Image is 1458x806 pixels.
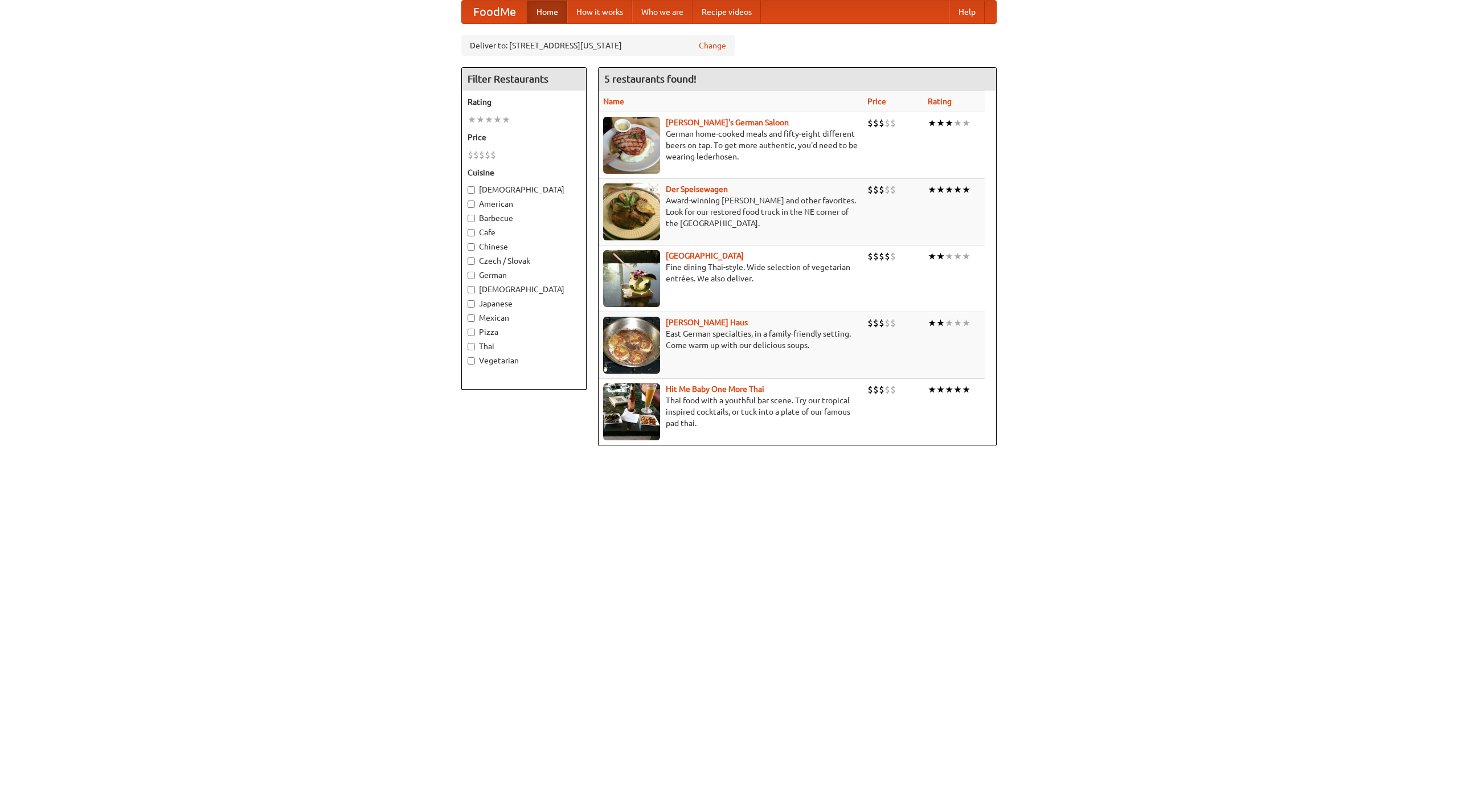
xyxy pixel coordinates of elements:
li: $ [884,383,890,396]
label: Cafe [468,227,580,238]
img: satay.jpg [603,250,660,307]
div: Deliver to: [STREET_ADDRESS][US_STATE] [461,35,735,56]
li: ★ [485,113,493,126]
li: ★ [945,117,953,129]
input: American [468,201,475,208]
label: Thai [468,341,580,352]
b: [PERSON_NAME] Haus [666,318,748,327]
a: Rating [928,97,952,106]
a: How it works [567,1,632,23]
li: ★ [936,250,945,263]
ng-pluralize: 5 restaurants found! [604,73,697,84]
a: [PERSON_NAME]'s German Saloon [666,118,789,127]
a: Price [867,97,886,106]
img: speisewagen.jpg [603,183,660,240]
input: Pizza [468,329,475,336]
input: Chinese [468,243,475,251]
li: $ [879,383,884,396]
label: [DEMOGRAPHIC_DATA] [468,184,580,195]
li: $ [879,317,884,329]
li: $ [468,149,473,161]
input: Japanese [468,300,475,308]
li: $ [879,250,884,263]
h5: Cuisine [468,167,580,178]
a: Hit Me Baby One More Thai [666,384,764,394]
label: Japanese [468,298,580,309]
p: German home-cooked meals and fifty-eight different beers on tap. To get more authentic, you'd nee... [603,128,858,162]
label: Barbecue [468,212,580,224]
input: [DEMOGRAPHIC_DATA] [468,186,475,194]
h5: Rating [468,96,580,108]
label: Chinese [468,241,580,252]
li: ★ [936,117,945,129]
li: ★ [936,183,945,196]
li: ★ [945,317,953,329]
li: ★ [962,250,970,263]
li: $ [873,183,879,196]
input: Czech / Slovak [468,257,475,265]
li: $ [873,383,879,396]
a: FoodMe [462,1,527,23]
li: ★ [945,383,953,396]
label: Mexican [468,312,580,324]
img: esthers.jpg [603,117,660,174]
li: ★ [928,250,936,263]
li: ★ [928,383,936,396]
li: $ [867,250,873,263]
li: $ [890,250,896,263]
h4: Filter Restaurants [462,68,586,91]
a: [GEOGRAPHIC_DATA] [666,251,744,260]
li: $ [490,149,496,161]
li: $ [890,317,896,329]
label: Pizza [468,326,580,338]
input: Cafe [468,229,475,236]
li: $ [879,183,884,196]
li: ★ [945,183,953,196]
li: $ [867,183,873,196]
li: $ [473,149,479,161]
input: Thai [468,343,475,350]
li: $ [479,149,485,161]
li: ★ [476,113,485,126]
li: ★ [962,183,970,196]
li: $ [867,383,873,396]
input: German [468,272,475,279]
label: Vegetarian [468,355,580,366]
p: Thai food with a youthful bar scene. Try our tropical inspired cocktails, or tuck into a plate of... [603,395,858,429]
a: Name [603,97,624,106]
li: $ [873,317,879,329]
li: $ [884,250,890,263]
input: Barbecue [468,215,475,222]
label: Czech / Slovak [468,255,580,267]
img: kohlhaus.jpg [603,317,660,374]
p: Fine dining Thai-style. Wide selection of vegetarian entrées. We also deliver. [603,261,858,284]
a: Who we are [632,1,693,23]
li: $ [884,317,890,329]
li: $ [884,117,890,129]
a: Der Speisewagen [666,185,728,194]
li: $ [890,383,896,396]
input: Mexican [468,314,475,322]
img: babythai.jpg [603,383,660,440]
li: ★ [953,317,962,329]
li: ★ [936,317,945,329]
li: ★ [928,183,936,196]
li: ★ [493,113,502,126]
li: ★ [936,383,945,396]
li: ★ [928,317,936,329]
label: German [468,269,580,281]
li: $ [873,117,879,129]
li: ★ [928,117,936,129]
li: ★ [953,383,962,396]
li: ★ [962,317,970,329]
a: Help [949,1,985,23]
li: $ [890,183,896,196]
p: East German specialties, in a family-friendly setting. Come warm up with our delicious soups. [603,328,858,351]
li: ★ [953,183,962,196]
a: Recipe videos [693,1,761,23]
h5: Price [468,132,580,143]
a: Home [527,1,567,23]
